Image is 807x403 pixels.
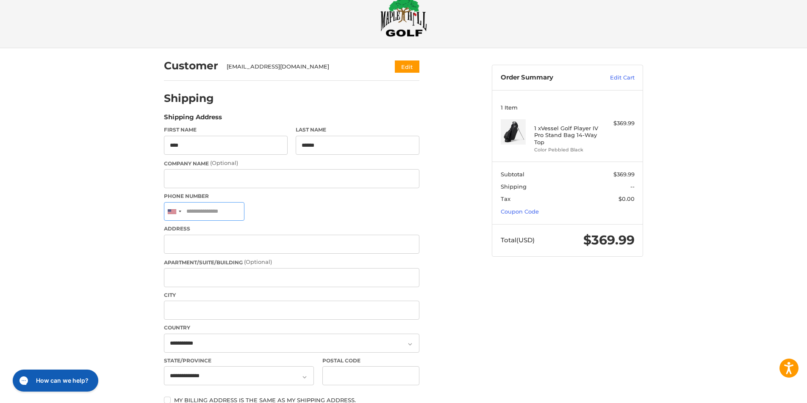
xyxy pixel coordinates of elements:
[164,112,222,126] legend: Shipping Address
[501,183,527,190] span: Shipping
[164,258,419,266] label: Apartment/Suite/Building
[501,104,635,111] h3: 1 Item
[296,126,419,134] label: Last Name
[164,92,214,105] h2: Shipping
[501,236,535,244] span: Total (USD)
[164,324,419,332] label: Country
[244,258,272,265] small: (Optional)
[210,159,238,166] small: (Optional)
[164,59,218,72] h2: Customer
[322,357,420,365] label: Postal Code
[613,171,635,178] span: $369.99
[164,192,419,200] label: Phone Number
[501,208,539,215] a: Coupon Code
[601,119,635,128] div: $369.99
[8,367,101,395] iframe: Gorgias live chat messenger
[164,225,419,233] label: Address
[618,195,635,202] span: $0.00
[227,63,379,71] div: [EMAIL_ADDRESS][DOMAIN_NAME]
[164,291,419,299] label: City
[630,183,635,190] span: --
[592,74,635,82] a: Edit Cart
[501,74,592,82] h3: Order Summary
[501,171,524,178] span: Subtotal
[164,203,184,221] div: United States: +1
[164,357,314,365] label: State/Province
[534,125,599,145] h4: 1 x Vessel Golf Player IV Pro Stand Bag 14-Way Top
[501,195,510,202] span: Tax
[164,126,288,134] label: First Name
[534,146,599,154] li: Color Pebbled Black
[395,60,419,73] button: Edit
[164,159,419,167] label: Company Name
[583,232,635,248] span: $369.99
